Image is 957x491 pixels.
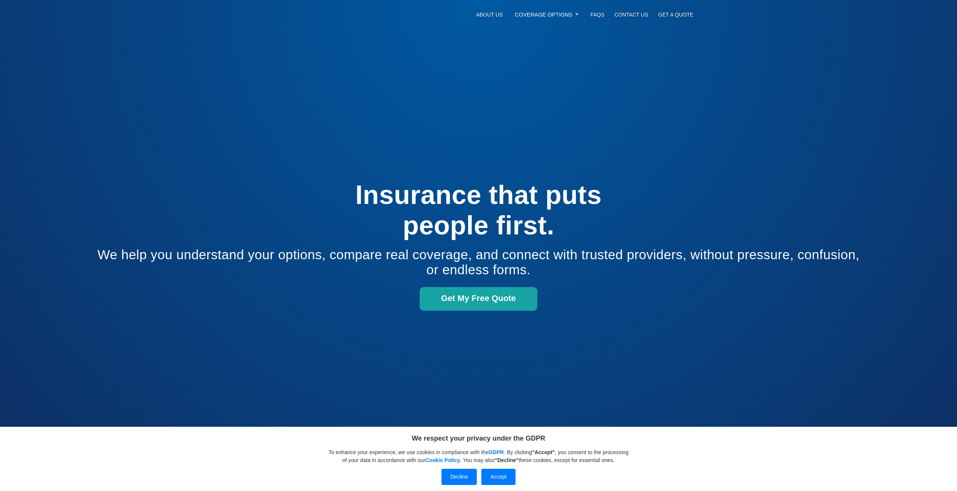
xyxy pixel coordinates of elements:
button: Accept [481,469,516,485]
span: Get My Free Quote [441,293,516,303]
h1: Insurance that puts people first. [90,180,868,240]
button: Decline [441,469,477,485]
a: Cookie Policy [425,457,460,463]
strong: "Accept" [532,449,555,455]
a: GDPR [488,449,504,455]
a: Coverage Options [508,8,585,22]
a: FAQs [585,8,610,22]
p: To enhance your experience, we use cookies in compliance with the . By clicking , you consent to ... [328,448,629,464]
p: We respect your privacy under the GDPR [328,433,629,444]
strong: "Decline" [495,457,519,463]
a: About Us [471,8,508,22]
a: Get a Quote [653,8,698,22]
button: Get My Free Quote [420,287,538,311]
a: Contact Us [610,8,653,22]
h2: We help you understand your options, compare real coverage, and connect with trusted providers, w... [90,247,868,278]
